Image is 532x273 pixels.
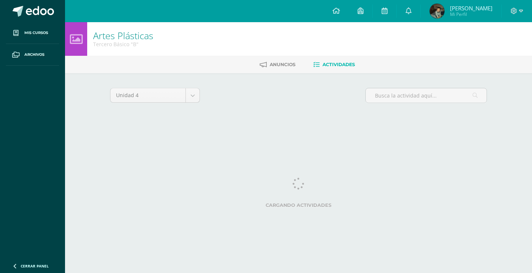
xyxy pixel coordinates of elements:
[110,88,199,102] a: Unidad 4
[93,29,153,42] a: Artes Plásticas
[93,41,153,48] div: Tercero Básico 'B'
[430,4,444,18] img: edeff33ee0c73cf4ecd2f30776e8b92c.png
[21,263,49,269] span: Cerrar panel
[313,59,355,71] a: Actividades
[260,59,296,71] a: Anuncios
[366,88,487,103] input: Busca la actividad aquí...
[323,62,355,67] span: Actividades
[450,11,492,17] span: Mi Perfil
[116,88,180,102] span: Unidad 4
[24,52,44,58] span: Archivos
[6,22,59,44] a: Mis cursos
[450,4,492,12] span: [PERSON_NAME]
[24,30,48,36] span: Mis cursos
[93,30,153,41] h1: Artes Plásticas
[270,62,296,67] span: Anuncios
[6,44,59,66] a: Archivos
[110,202,487,208] label: Cargando actividades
